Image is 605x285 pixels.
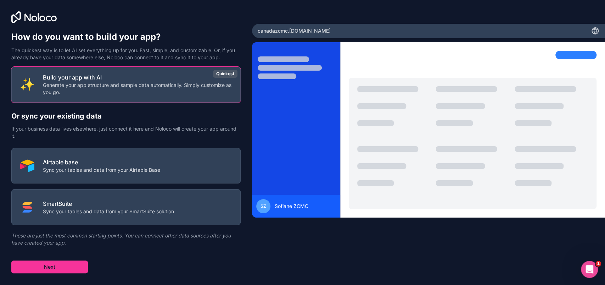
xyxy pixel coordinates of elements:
[6,210,136,222] textarea: Ask a question…
[11,148,241,184] button: AIRTABLEAirtable baseSync your tables and data from your Airtable Base
[45,225,51,231] button: Start recording
[124,3,137,16] div: Close
[34,4,58,9] h1: Help Bot
[20,159,34,173] img: AIRTABLE
[275,203,308,210] span: Sofiane ZCMC
[122,222,133,234] button: Send a message…
[11,31,241,43] h1: How do you want to build your app?
[20,4,32,15] img: Profile image for Help Bot
[11,232,241,246] p: These are just the most common starting points. You can connect other data sources after you have...
[11,111,241,121] h2: Or sync your existing data
[11,225,17,231] button: Upload attachment
[20,200,34,214] img: SMART_SUITE
[11,67,241,103] button: INTERNAL_WITH_AIBuild your app with AIGenerate your app structure and sample data automatically. ...
[43,166,160,174] p: Sync your tables and data from your Airtable Base
[20,77,34,92] img: INTERNAL_WITH_AI
[11,261,88,273] button: Next
[258,27,331,34] span: canadazcmc .[DOMAIN_NAME]
[22,225,28,231] button: Emoji picker
[595,261,601,267] span: 1
[43,158,160,166] p: Airtable base
[43,199,174,208] p: SmartSuite
[43,73,232,82] p: Build your app with AI
[111,3,124,16] button: Home
[11,125,241,139] p: If your business data lives elsewhere, just connect it here and Noloco will create your app aroun...
[34,225,39,231] button: Gif picker
[43,208,174,215] p: Sync your tables and data from your SmartSuite solution
[261,203,266,209] span: SZ
[43,82,232,96] p: Generate your app structure and sample data automatically. Simply customize as you go.
[11,189,241,225] button: SMART_SUITESmartSuiteSync your tables and data from your SmartSuite solution
[5,3,18,16] button: go back
[581,261,598,278] iframe: Intercom live chat
[11,47,241,61] p: The quickest way is to let AI set everything up for you. Fast, simple, and customizable. Or, if y...
[213,70,237,78] div: Quickest
[34,9,88,16] p: The team can also help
